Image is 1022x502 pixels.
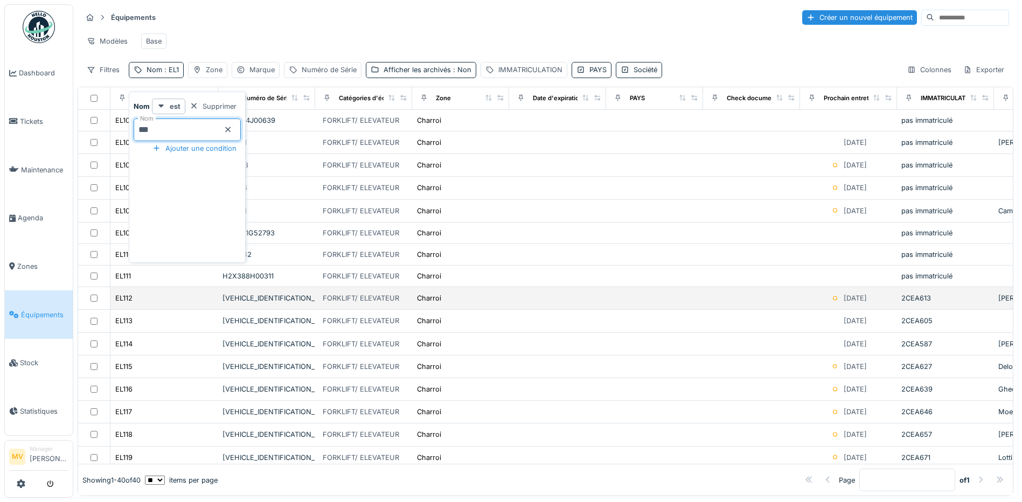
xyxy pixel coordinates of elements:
div: 2CEA646 [901,407,990,417]
div: FORKLIFT/ ELEVATEUR [323,361,399,372]
span: Statistiques [20,406,68,416]
div: FORKLIFT/ ELEVATEUR [323,271,399,281]
div: SA43142 [223,249,311,260]
div: Charroi [417,316,441,326]
div: pas immatriculé [901,249,990,260]
div: Base [146,36,162,46]
div: 2CEA657 [901,429,990,440]
div: FORKLIFT/ ELEVATEUR [323,183,399,193]
div: EL111 [115,271,131,281]
strong: est [170,101,180,111]
div: Prochain entretien [824,94,878,103]
div: [DATE] [844,160,867,170]
div: Charroi [417,293,441,303]
div: EL118 [115,429,133,440]
div: Charroi [417,339,441,349]
span: Équipements [21,310,68,320]
span: Stock [20,358,68,368]
div: Manager [30,445,68,453]
div: H2X388H00311 [223,271,311,281]
div: 2CEA639 [901,384,990,394]
div: EL105 [115,160,134,170]
div: [DATE] [844,429,867,440]
div: Charroi [417,160,441,170]
div: 2CEA587 [901,339,990,349]
div: [DATE] [844,339,867,349]
div: Marque [249,65,275,75]
div: Charroi [417,137,441,148]
div: PAYS [630,94,645,103]
div: Showing 1 - 40 of 40 [82,475,141,485]
div: pas immatriculé [901,228,990,238]
label: Nom [138,114,156,123]
div: pas immatriculé [901,183,990,193]
div: FORKLIFT/ ELEVATEUR [323,228,399,238]
div: Numéro de Série [242,94,291,103]
div: Date d'expiration [533,94,583,103]
div: Charroi [417,271,441,281]
span: Maintenance [21,165,68,175]
div: EL102 [115,115,134,125]
div: IMMATRICULATION [921,94,977,103]
div: EL104 [115,137,134,148]
div: FORKLIFT/ ELEVATEUR [323,339,399,349]
div: Charroi [417,384,441,394]
div: Société [634,65,657,75]
div: Charroi [417,407,441,417]
div: [VEHICLE_IDENTIFICATION_NUMBER] [223,407,311,417]
div: IMMATRICULATION [498,65,562,75]
div: FORKLIFT/ ELEVATEUR [323,206,399,216]
div: Catégories d'équipement [339,94,414,103]
div: EL116 [115,384,133,394]
div: 962776 [223,183,311,193]
div: Nom [147,65,179,75]
div: [DATE] [844,361,867,372]
span: : Non [451,66,471,74]
div: Ajouter une condition [148,141,241,156]
div: FORKLIFT/ ELEVATEUR [323,316,399,326]
div: Modèles [82,33,133,49]
img: Badge_color-CXgf-gQk.svg [23,11,55,43]
div: FORKLIFT/ ELEVATEUR [323,384,399,394]
div: pas immatriculé [901,115,990,125]
div: FORKLIFT/ ELEVATEUR [323,137,399,148]
div: [VEHICLE_IDENTIFICATION_NUMBER] [223,293,311,303]
div: FORKLIFT/ ELEVATEUR [323,249,399,260]
div: [VEHICLE_IDENTIFICATION_NUMBER] [223,339,311,349]
div: EL110 [115,249,133,260]
div: FORKLIFT/ ELEVATEUR [323,429,399,440]
span: Tickets [20,116,68,127]
div: Créer un nouvel équipement [802,10,917,25]
div: 962688 [223,160,311,170]
div: Charroi [417,183,441,193]
div: [VEHICLE_IDENTIFICATION_NUMBER] [223,429,311,440]
div: 2CEA671 [901,452,990,463]
div: pas immatriculé [901,160,990,170]
div: [DATE] [844,384,867,394]
span: Agenda [18,213,68,223]
span: Dashboard [19,68,68,78]
div: Page [839,475,855,485]
div: pas immatriculé [901,271,990,281]
div: Numéro de Série [302,65,357,75]
div: FORKLIFT/ ELEVATEUR [323,160,399,170]
div: [VEHICLE_IDENTIFICATION_NUMBER] [223,316,311,326]
div: pas immatriculé [901,137,990,148]
div: [DATE] [844,316,867,326]
div: Charroi [417,115,441,125]
div: EL115 [115,361,133,372]
div: Charroi [417,429,441,440]
div: 2CEA627 [901,361,990,372]
div: EL113 [115,316,133,326]
div: Colonnes [902,62,956,78]
div: [DATE] [844,137,867,148]
div: PAYS [589,65,607,75]
div: EL107 [115,206,134,216]
div: H2X391G52793 [223,228,311,238]
div: Afficher les archivés [384,65,471,75]
div: 962601 [223,137,311,148]
strong: of 1 [960,475,970,485]
div: FORKLIFT/ ELEVATEUR [323,115,399,125]
div: Charroi [417,249,441,260]
div: [DATE] [844,293,867,303]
